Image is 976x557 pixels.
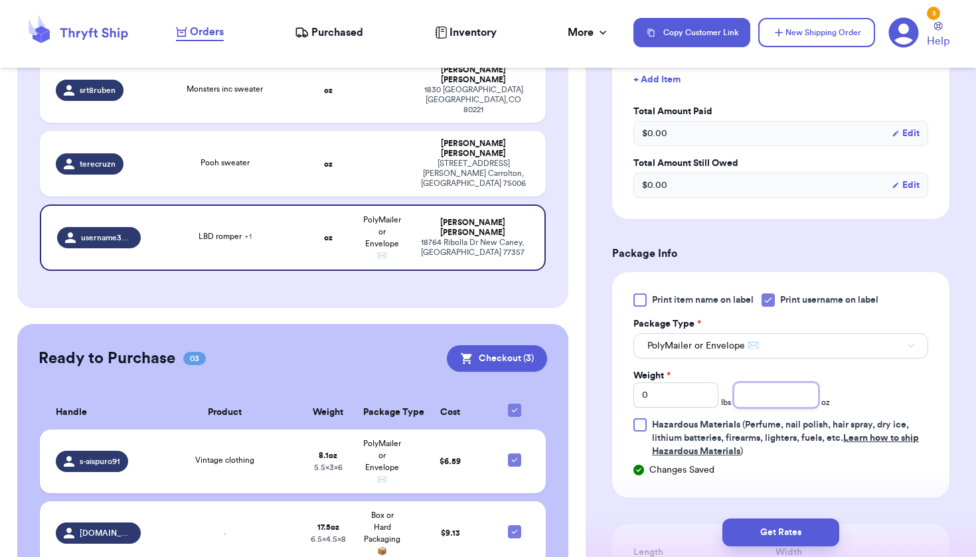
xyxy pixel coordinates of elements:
[324,86,333,94] strong: oz
[314,463,343,471] span: 5.5 x 3 x 6
[927,33,949,49] span: Help
[80,159,116,169] span: terecruzn
[628,65,934,94] button: + Add Item
[364,511,400,555] span: Box or Hard Packaging 📦
[201,159,250,167] span: Pooh sweater
[319,451,337,459] strong: 8.1 oz
[363,439,401,483] span: PolyMailer or Envelope ✉️
[80,85,116,96] span: srt8ruben
[183,352,206,365] span: 03
[447,345,547,372] button: Checkout (3)
[449,25,497,40] span: Inventory
[927,22,949,49] a: Help
[418,159,530,189] div: [STREET_ADDRESS][PERSON_NAME] Carrolton , [GEOGRAPHIC_DATA] 75006
[888,17,919,48] a: 3
[927,7,940,20] div: 3
[780,293,878,307] span: Print username on label
[568,25,610,40] div: More
[441,529,460,537] span: $ 9.13
[440,457,461,465] span: $ 6.59
[311,25,363,40] span: Purchased
[418,218,529,238] div: [PERSON_NAME] [PERSON_NAME]
[418,85,530,115] div: 1830 [GEOGRAPHIC_DATA] [GEOGRAPHIC_DATA] , CO 80221
[81,232,133,243] span: username37732882
[418,65,530,85] div: [PERSON_NAME] [PERSON_NAME]
[317,523,339,531] strong: 17.5 oz
[649,463,714,477] span: Changes Saved
[190,24,224,40] span: Orders
[244,232,252,240] span: + 1
[633,317,701,331] label: Package Type
[311,535,346,543] span: 6.5 x 4.5 x 8
[633,333,928,358] button: PolyMailer or Envelope ✉️
[295,25,363,40] a: Purchased
[56,406,87,420] span: Handle
[410,396,491,430] th: Cost
[149,396,301,430] th: Product
[892,179,920,192] button: Edit
[821,397,830,408] span: oz
[324,234,333,242] strong: oz
[39,348,175,369] h2: Ready to Purchase
[721,397,731,408] span: lbs
[80,528,133,538] span: [DOMAIN_NAME]
[652,420,919,456] span: (Perfume, nail polish, hair spray, dry ice, lithium batteries, firearms, lighters, fuels, etc. )
[722,518,839,546] button: Get Rates
[187,85,263,93] span: Monsters inc sweater
[652,293,754,307] span: Print item name on label
[642,127,667,140] span: $ 0.00
[633,369,671,382] label: Weight
[301,396,355,430] th: Weight
[633,157,928,170] label: Total Amount Still Owed
[892,127,920,140] button: Edit
[176,24,224,41] a: Orders
[195,456,254,464] span: Vintage clothing
[758,18,875,47] button: New Shipping Order
[324,160,333,168] strong: oz
[435,25,497,40] a: Inventory
[418,238,529,258] div: 18764 Ribolla Dr New Caney , [GEOGRAPHIC_DATA] 77357
[418,139,530,159] div: [PERSON_NAME] [PERSON_NAME]
[652,420,740,430] span: Hazardous Materials
[224,528,226,536] span: .
[642,179,667,192] span: $ 0.00
[80,456,120,467] span: s-aispuro91
[355,396,410,430] th: Package Type
[633,105,928,118] label: Total Amount Paid
[363,216,401,260] span: PolyMailer or Envelope ✉️
[199,232,252,240] span: LBD romper
[612,246,949,262] h3: Package Info
[633,18,750,47] button: Copy Customer Link
[647,339,759,353] span: PolyMailer or Envelope ✉️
